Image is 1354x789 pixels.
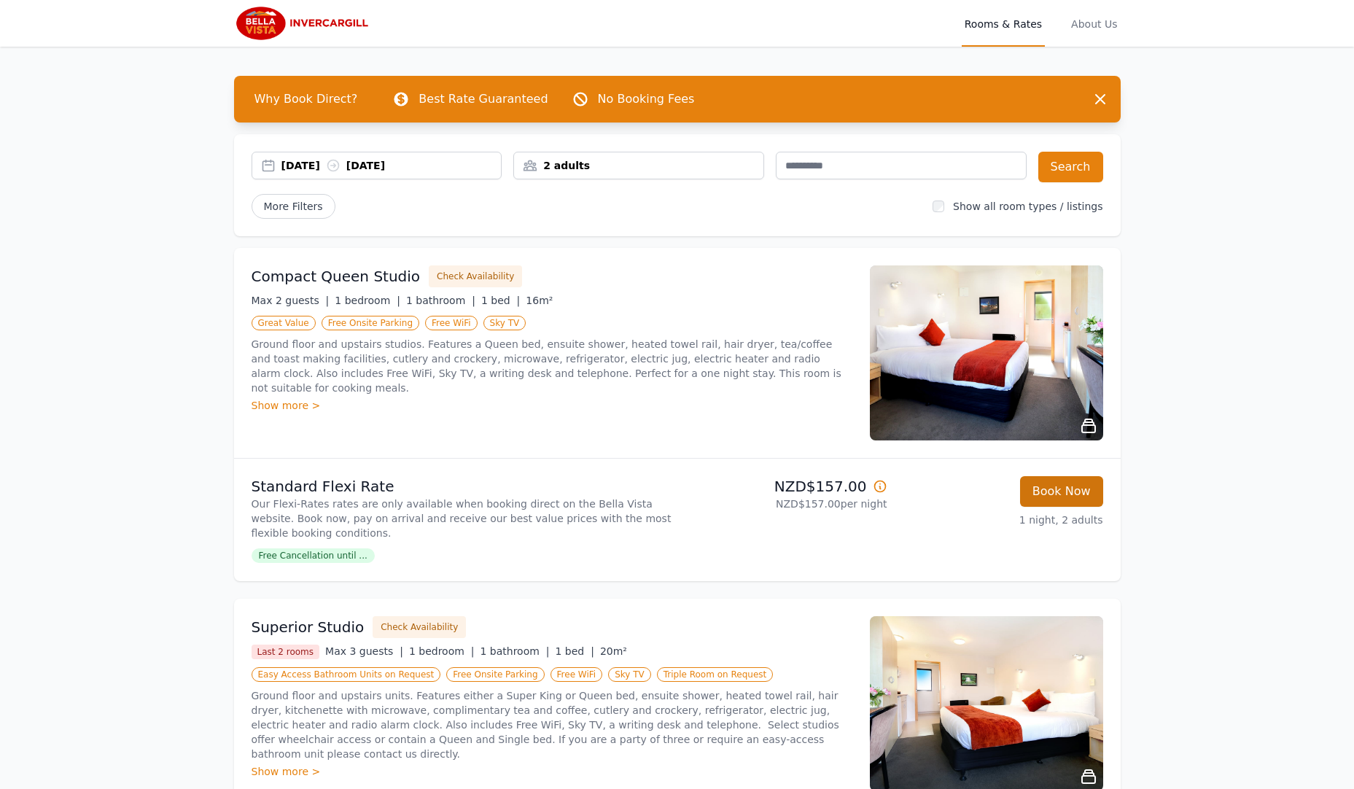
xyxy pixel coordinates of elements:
button: Check Availability [429,265,522,287]
span: 1 bed | [556,645,594,657]
span: Last 2 rooms [252,645,320,659]
span: More Filters [252,194,335,219]
span: Great Value [252,316,316,330]
span: 20m² [600,645,627,657]
span: 16m² [526,295,553,306]
div: Show more > [252,398,852,413]
span: Sky TV [608,667,651,682]
p: Ground floor and upstairs units. Features either a Super King or Queen bed, ensuite shower, heate... [252,688,852,761]
button: Search [1038,152,1103,182]
p: NZD$157.00 [683,476,887,497]
p: Best Rate Guaranteed [419,90,548,108]
label: Show all room types / listings [953,201,1102,212]
span: Triple Room on Request [657,667,773,682]
span: 1 bathroom | [406,295,475,306]
span: Why Book Direct? [243,85,370,114]
p: No Booking Fees [598,90,695,108]
span: Free Onsite Parking [446,667,544,682]
div: [DATE] [DATE] [281,158,502,173]
span: Easy Access Bathroom Units on Request [252,667,441,682]
div: 2 adults [514,158,763,173]
span: Free Cancellation until ... [252,548,375,563]
h3: Superior Studio [252,617,365,637]
p: Standard Flexi Rate [252,476,672,497]
h3: Compact Queen Studio [252,266,421,287]
p: Ground floor and upstairs studios. Features a Queen bed, ensuite shower, heated towel rail, hair ... [252,337,852,395]
span: Free WiFi [425,316,478,330]
span: 1 bedroom | [409,645,475,657]
button: Check Availability [373,616,466,638]
img: Bella Vista Invercargill [234,6,375,41]
span: Free WiFi [550,667,603,682]
div: Show more > [252,764,852,779]
span: Free Onsite Parking [322,316,419,330]
span: Max 3 guests | [325,645,403,657]
span: Sky TV [483,316,526,330]
span: Max 2 guests | [252,295,330,306]
span: 1 bathroom | [480,645,549,657]
button: Book Now [1020,476,1103,507]
p: Our Flexi-Rates rates are only available when booking direct on the Bella Vista website. Book now... [252,497,672,540]
p: 1 night, 2 adults [899,513,1103,527]
span: 1 bed | [481,295,520,306]
span: 1 bedroom | [335,295,400,306]
p: NZD$157.00 per night [683,497,887,511]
